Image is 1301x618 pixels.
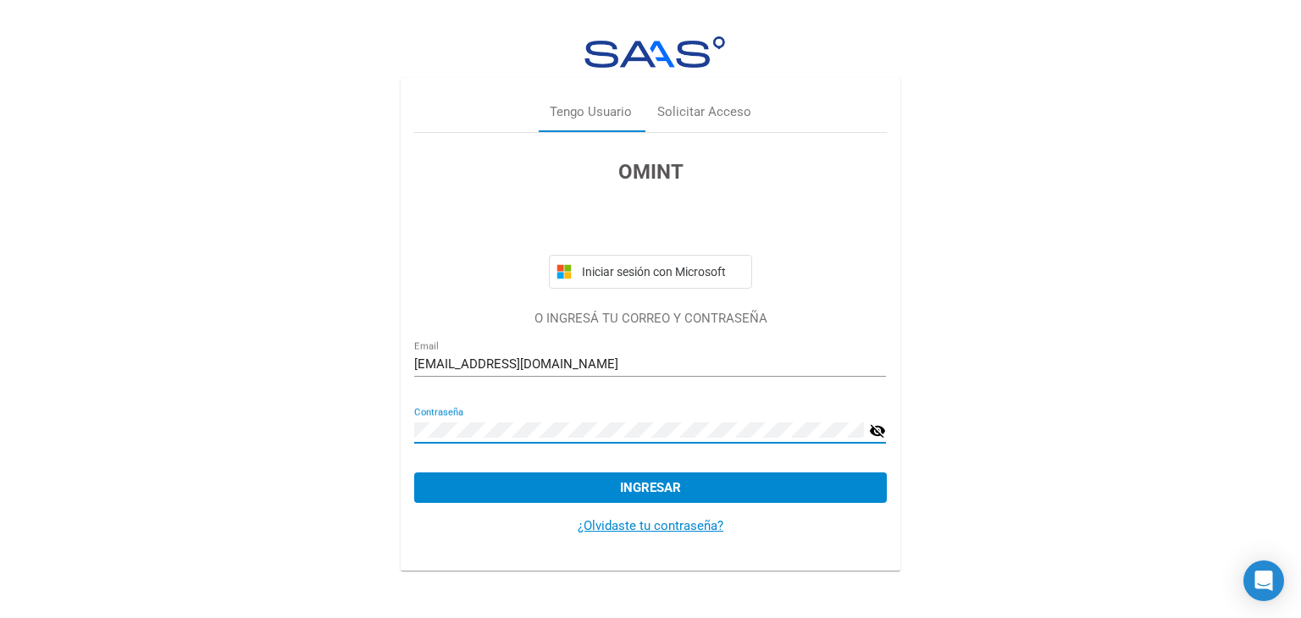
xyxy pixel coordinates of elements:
iframe: Botón Iniciar sesión con Google [540,206,761,243]
mat-icon: visibility_off [869,421,886,441]
button: Iniciar sesión con Microsoft [549,255,752,289]
span: Ingresar [620,480,681,495]
p: O INGRESÁ TU CORREO Y CONTRASEÑA [414,309,886,328]
span: Iniciar sesión con Microsoft [579,265,745,279]
div: Open Intercom Messenger [1243,560,1284,601]
h3: OMINT [414,157,886,187]
button: Ingresar [414,472,886,503]
a: ¿Olvidaste tu contraseña? [578,518,723,533]
div: Tengo Usuario [550,102,632,122]
div: Solicitar Acceso [657,102,751,122]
